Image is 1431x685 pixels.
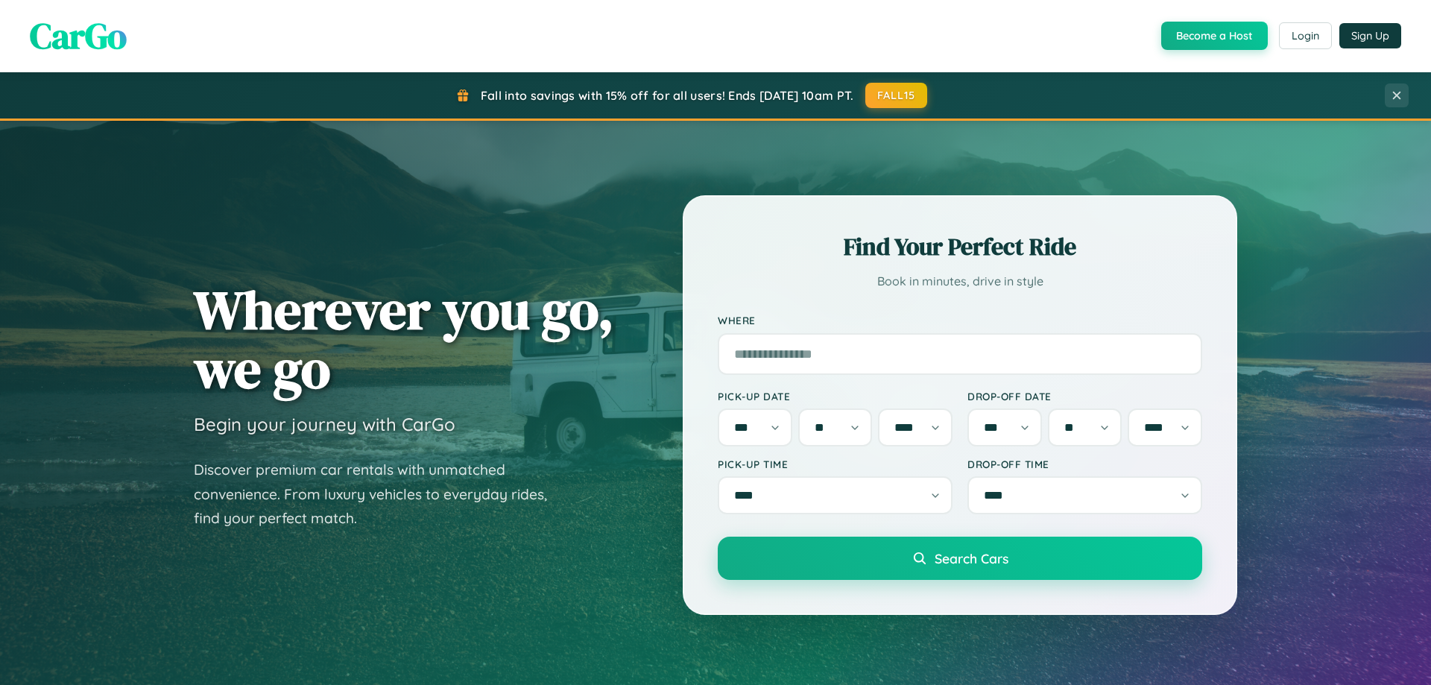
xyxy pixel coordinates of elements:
label: Pick-up Time [718,458,953,470]
button: Login [1279,22,1332,49]
h3: Begin your journey with CarGo [194,413,455,435]
button: Become a Host [1161,22,1268,50]
h2: Find Your Perfect Ride [718,230,1202,263]
span: Search Cars [935,550,1008,566]
p: Discover premium car rentals with unmatched convenience. From luxury vehicles to everyday rides, ... [194,458,566,531]
h1: Wherever you go, we go [194,280,614,398]
label: Pick-up Date [718,390,953,403]
button: FALL15 [865,83,928,108]
button: Sign Up [1339,23,1401,48]
p: Book in minutes, drive in style [718,271,1202,292]
label: Where [718,315,1202,327]
span: CarGo [30,11,127,60]
span: Fall into savings with 15% off for all users! Ends [DATE] 10am PT. [481,88,854,103]
label: Drop-off Time [967,458,1202,470]
label: Drop-off Date [967,390,1202,403]
button: Search Cars [718,537,1202,580]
